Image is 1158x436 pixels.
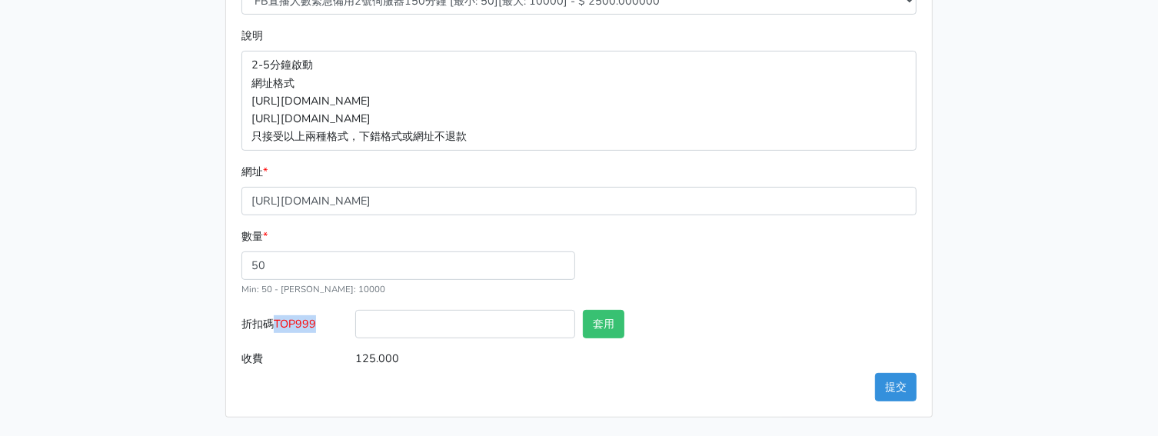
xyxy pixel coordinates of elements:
p: 2-5分鐘啟動 網址格式 [URL][DOMAIN_NAME] [URL][DOMAIN_NAME] 只接受以上兩種格式，下錯格式或網址不退款 [241,51,917,150]
input: 格式為https://www.facebook.com/topfblive/videos/123456789/ [241,187,917,215]
button: 提交 [875,373,917,401]
label: 說明 [241,27,263,45]
label: 折扣碼 [238,310,351,344]
label: 收費 [238,344,351,373]
span: TOP999 [274,316,316,331]
small: Min: 50 - [PERSON_NAME]: 10000 [241,283,385,295]
button: 套用 [583,310,624,338]
label: 數量 [241,228,268,245]
label: 網址 [241,163,268,181]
